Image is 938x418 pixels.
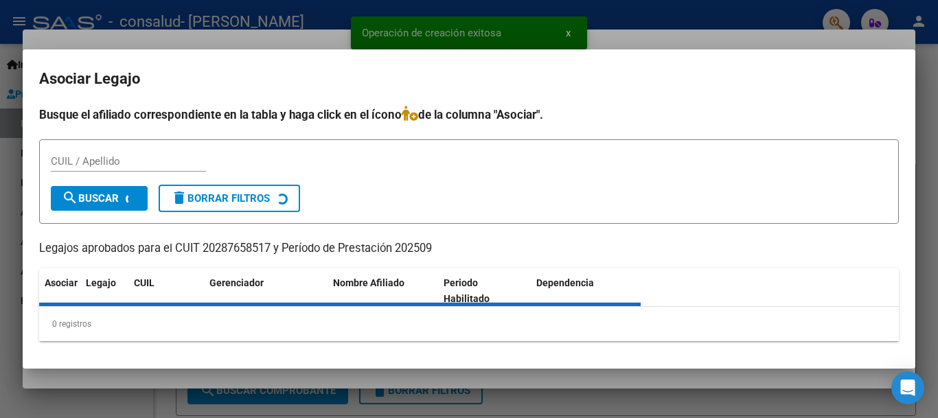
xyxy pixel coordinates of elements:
datatable-header-cell: Legajo [80,268,128,314]
datatable-header-cell: Gerenciador [204,268,328,314]
span: Asociar [45,277,78,288]
button: Buscar [51,186,148,211]
span: Nombre Afiliado [333,277,404,288]
h2: Asociar Legajo [39,66,899,92]
span: CUIL [134,277,155,288]
button: Borrar Filtros [159,185,300,212]
span: Gerenciador [209,277,264,288]
h4: Busque el afiliado correspondiente en la tabla y haga click en el ícono de la columna "Asociar". [39,106,899,124]
datatable-header-cell: CUIL [128,268,204,314]
span: Legajo [86,277,116,288]
datatable-header-cell: Dependencia [531,268,641,314]
datatable-header-cell: Asociar [39,268,80,314]
div: 0 registros [39,307,899,341]
div: Open Intercom Messenger [891,371,924,404]
datatable-header-cell: Periodo Habilitado [438,268,531,314]
span: Buscar [62,192,119,205]
span: Borrar Filtros [171,192,270,205]
mat-icon: search [62,189,78,206]
p: Legajos aprobados para el CUIT 20287658517 y Período de Prestación 202509 [39,240,899,257]
datatable-header-cell: Nombre Afiliado [328,268,438,314]
span: Dependencia [536,277,594,288]
mat-icon: delete [171,189,187,206]
span: Periodo Habilitado [444,277,490,304]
